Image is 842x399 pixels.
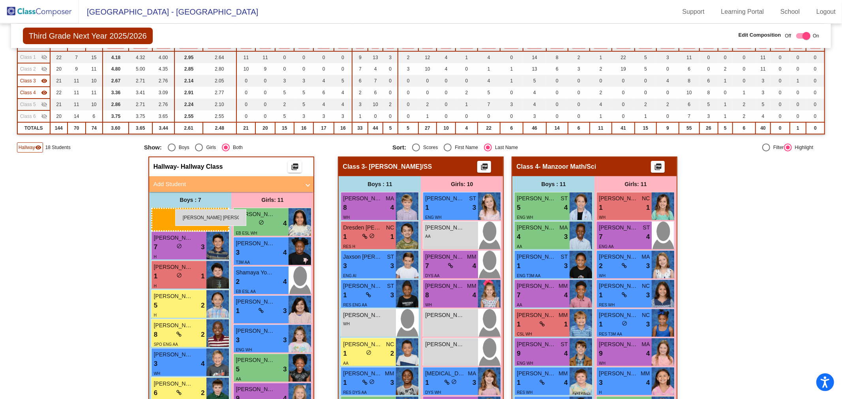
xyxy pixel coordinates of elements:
[568,110,590,122] td: 0
[68,75,86,87] td: 11
[352,87,368,99] td: 2
[771,110,789,122] td: 0
[50,99,68,110] td: 21
[418,110,437,122] td: 1
[313,87,334,99] td: 6
[20,113,36,120] span: Class 6
[17,75,50,87] td: Hidden teacher - Bethune ELA/SS
[174,75,203,87] td: 2.14
[41,54,47,60] mat-icon: visibility_off
[129,110,152,122] td: 3.75
[790,87,806,99] td: 0
[477,161,491,173] button: Print Students Details
[437,87,456,99] td: 0
[17,63,50,75] td: Hidden teacher - Wilshire Math/Sci DL
[523,99,546,110] td: 4
[478,75,500,87] td: 4
[17,87,50,99] td: Hidden teacher - Manzoor Math/Sci
[352,99,368,110] td: 3
[275,51,294,63] td: 0
[635,75,656,87] td: 0
[17,51,50,63] td: Hidden teacher - Diaz ELA/SLA/SS DL
[149,176,313,192] mat-expansion-panel-header: Add Student
[68,110,86,122] td: 14
[635,110,656,122] td: 1
[756,110,771,122] td: 4
[86,87,103,99] td: 11
[398,110,418,122] td: 0
[255,122,275,134] td: 20
[334,110,352,122] td: 3
[635,87,656,99] td: 0
[790,75,806,87] td: 1
[398,63,418,75] td: 3
[771,87,789,99] td: 0
[478,99,500,110] td: 7
[313,63,334,75] td: 0
[383,63,398,75] td: 0
[288,161,302,173] button: Print Students Details
[368,75,383,87] td: 7
[20,65,36,73] span: Class 2
[806,51,825,63] td: 0
[152,51,175,63] td: 4.00
[152,110,175,122] td: 3.65
[679,122,699,134] td: 55
[174,87,203,99] td: 2.91
[50,122,68,134] td: 144
[790,110,806,122] td: 0
[174,110,203,122] td: 2.55
[790,99,806,110] td: 0
[398,75,418,87] td: 0
[368,63,383,75] td: 4
[653,163,663,174] mat-icon: picture_as_pdf
[294,75,313,87] td: 3
[86,63,103,75] td: 11
[806,75,825,87] td: 0
[236,110,255,122] td: 0
[590,75,612,87] td: 0
[398,122,418,134] td: 5
[480,163,489,174] mat-icon: picture_as_pdf
[718,122,733,134] td: 5
[771,122,789,134] td: 0
[20,89,36,96] span: Class 4
[255,87,275,99] td: 0
[129,63,152,75] td: 5.00
[699,87,718,99] td: 8
[129,51,152,63] td: 4.32
[23,28,153,44] span: Third Grade Next Year 2025/2026
[718,99,733,110] td: 1
[546,122,568,134] td: 14
[679,63,699,75] td: 6
[756,99,771,110] td: 5
[418,63,437,75] td: 10
[679,51,699,63] td: 11
[20,54,36,61] span: Class 1
[679,75,699,87] td: 8
[771,99,789,110] td: 0
[523,63,546,75] td: 13
[718,110,733,122] td: 1
[612,87,635,99] td: 0
[679,110,699,122] td: 7
[635,122,656,134] td: 15
[50,63,68,75] td: 20
[152,75,175,87] td: 2.76
[174,63,203,75] td: 2.85
[478,87,500,99] td: 5
[255,51,275,63] td: 11
[50,75,68,87] td: 21
[68,63,86,75] td: 9
[313,110,334,122] td: 3
[313,75,334,87] td: 4
[203,110,236,122] td: 2.55
[86,99,103,110] td: 10
[500,87,523,99] td: 0
[103,51,129,63] td: 4.18
[290,163,300,174] mat-icon: picture_as_pdf
[68,51,86,63] td: 7
[383,99,398,110] td: 2
[236,75,255,87] td: 0
[590,87,612,99] td: 2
